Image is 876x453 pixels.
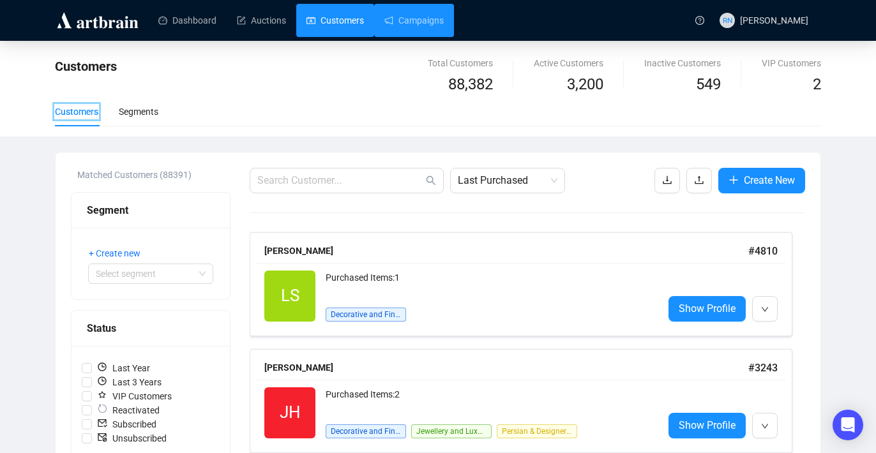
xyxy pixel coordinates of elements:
[250,349,805,453] a: [PERSON_NAME]#3243JHPurchased Items:2Decorative and Fine ArtsJewellery and LuxuryPersian & Design...
[158,4,216,37] a: Dashboard
[567,73,603,97] span: 3,200
[679,301,736,316] span: Show Profile
[237,4,286,37] a: Auctions
[813,75,821,93] span: 2
[696,75,721,93] span: 549
[761,422,769,430] span: down
[264,244,748,258] div: [PERSON_NAME]
[748,362,778,374] span: # 3243
[55,59,117,74] span: Customers
[497,424,577,438] span: Persian & Designer Rugs
[326,271,653,296] div: Purchased Items: 1
[411,424,492,438] span: Jewellery and Luxury
[729,175,739,185] span: plus
[762,56,821,70] div: VIP Customers
[326,387,653,413] div: Purchased Items: 2
[722,14,732,26] span: RN
[426,175,436,186] span: search
[89,246,140,260] span: + Create new
[92,417,162,431] span: Subscribed
[748,245,778,257] span: # 4810
[718,168,805,193] button: Create New
[448,73,493,97] span: 88,382
[77,168,230,182] div: Matched Customers (88391)
[119,105,158,119] div: Segments
[740,15,808,26] span: [PERSON_NAME]
[306,4,364,37] a: Customers
[326,424,406,438] span: Decorative and Fine Arts
[92,361,155,375] span: Last Year
[761,306,769,313] span: down
[668,296,746,322] a: Show Profile
[92,389,177,403] span: VIP Customers
[55,105,98,119] div: Customers
[458,168,557,193] span: Last Purchased
[662,175,672,185] span: download
[428,56,493,70] div: Total Customers
[534,56,603,70] div: Active Customers
[280,399,301,426] span: JH
[92,431,172,445] span: Unsubscribed
[384,4,444,37] a: Campaigns
[250,232,805,336] a: [PERSON_NAME]#4810LSPurchased Items:1Decorative and Fine ArtsShow Profile
[644,56,721,70] div: Inactive Customers
[679,417,736,433] span: Show Profile
[87,320,215,336] div: Status
[694,175,704,185] span: upload
[55,10,140,31] img: logo
[88,243,151,264] button: + Create new
[92,375,167,389] span: Last 3 Years
[326,308,406,322] span: Decorative and Fine Arts
[668,413,746,438] a: Show Profile
[87,202,215,218] div: Segment
[92,403,165,417] span: Reactivated
[695,16,704,25] span: question-circle
[264,360,748,375] div: [PERSON_NAME]
[281,283,299,309] span: LS
[744,172,795,188] span: Create New
[257,173,423,188] input: Search Customer...
[833,410,863,440] div: Open Intercom Messenger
